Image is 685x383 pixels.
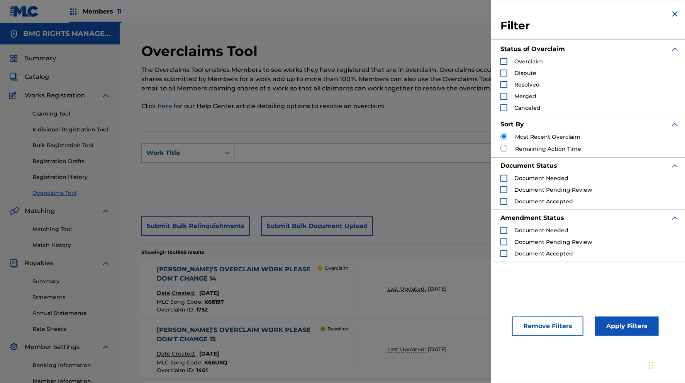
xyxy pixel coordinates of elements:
[9,29,19,39] img: Accounts
[200,289,219,296] span: [DATE]
[514,186,592,193] span: Document Pending Review
[9,72,19,82] img: Catalog
[32,309,110,317] a: Annual Statements
[25,206,55,216] span: Matching
[670,44,680,54] img: expand
[205,298,224,305] span: K6619T
[32,173,110,181] a: Registration History
[141,249,204,256] p: Showing 1 - 10 of 865 results
[32,241,110,249] a: Match History
[32,110,110,118] a: Claiming Tool
[670,9,680,19] img: close
[388,346,428,354] p: Last Updated:
[25,54,56,63] span: Summary
[327,325,349,332] p: Resolved
[515,145,581,153] label: Remaining Action Time
[9,72,49,82] a: CatalogCatalog
[649,354,653,377] div: Drag
[205,359,228,366] span: K66UKQ
[25,342,80,352] span: Member Settings
[32,361,110,369] a: Banking Information
[514,175,568,182] span: Document Needed
[514,238,592,245] span: Document Pending Review
[646,346,685,383] iframe: Chat Widget
[157,289,198,297] p: Date Created:
[158,102,174,110] a: here
[25,72,49,82] span: Catalog
[388,285,428,293] p: Last Updated:
[200,350,219,357] span: [DATE]
[595,317,659,336] button: Apply Filters
[514,70,536,77] span: Dispute
[514,93,536,100] span: Merged
[514,198,573,205] span: Document Accepted
[9,259,19,268] img: Royalties
[32,157,110,165] a: Registration Drafts
[157,298,205,305] span: MLC Song Code :
[515,133,580,141] label: Most Recent Overclaim
[157,325,321,344] div: [PERSON_NAME]'S OVERCLAIM WORK PLEASE DON'T CHANGE 13
[101,206,110,216] img: expand
[69,7,78,16] img: Top Rightsholders
[500,121,524,128] strong: Sort By
[9,342,19,352] img: Member Settings
[32,189,110,197] a: Overclaims Tool
[500,45,565,53] strong: Status of Overclaim
[23,29,110,38] h5: BMG RIGHTS MANAGEMENT US, LLC
[514,227,568,234] span: Document Needed
[9,54,19,63] img: Summary
[512,317,583,336] button: Remove Filters
[101,259,110,268] img: expand
[500,19,680,33] h3: Filter
[157,367,197,374] span: Overclaim ID :
[157,350,198,358] p: Date Created:
[428,346,447,353] span: [DATE]
[141,216,250,236] button: Submit Bulk Relinquishments
[500,162,557,169] strong: Document Status
[117,8,122,15] span: 11
[157,359,205,366] span: MLC Song Code :
[500,214,564,221] strong: Amendment Status
[514,250,573,257] span: Document Accepted
[9,6,39,17] img: MLC Logo
[141,320,663,378] a: [PERSON_NAME]'S OVERCLAIM WORK PLEASE DON'T CHANGE 13Date Created:[DATE]MLC Song Code:K66UKQOverc...
[32,277,110,286] a: Summary
[141,143,663,198] form: Search Form
[325,265,349,272] p: Overclaim
[157,265,318,283] div: [PERSON_NAME]'S OVERCLAIM WORK PLEASE DON'T CHANGE 14
[25,91,85,100] span: Works Registration
[83,7,122,16] span: Members
[141,102,543,111] p: Click for our Help Center article detailing options to resolve an overclaim.
[32,225,110,233] a: Matching Tool
[157,306,197,313] span: Overclaim ID :
[9,91,19,100] img: Works Registration
[101,91,110,100] img: expand
[514,58,543,65] span: Overclaim
[146,148,216,158] div: Work Title
[141,65,543,93] p: The Overclaims Tool enables Members to see works they have registered that are in overclaim. Over...
[261,216,373,236] button: Submit Bulk Document Upload
[101,342,110,352] img: expand
[141,43,261,60] h2: Overclaims Tool
[670,213,680,223] img: expand
[32,325,110,333] a: Rate Sheets
[670,120,680,129] img: expand
[197,367,208,374] span: 1401
[514,81,540,88] span: Resolved
[32,141,110,150] a: Bulk Registration Tool
[490,174,540,191] a: Reset Search
[197,306,208,313] span: 1752
[32,126,110,134] a: Individual Registration Tool
[9,54,56,63] a: SummarySummary
[32,293,110,301] a: Statements
[670,161,680,170] img: expand
[141,260,663,318] a: [PERSON_NAME]'S OVERCLAIM WORK PLEASE DON'T CHANGE 14Date Created:[DATE]MLC Song Code:K6619TOverc...
[25,259,53,268] span: Royalties
[428,285,447,292] span: [DATE]
[514,104,541,111] span: Canceled
[9,206,19,216] img: Matching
